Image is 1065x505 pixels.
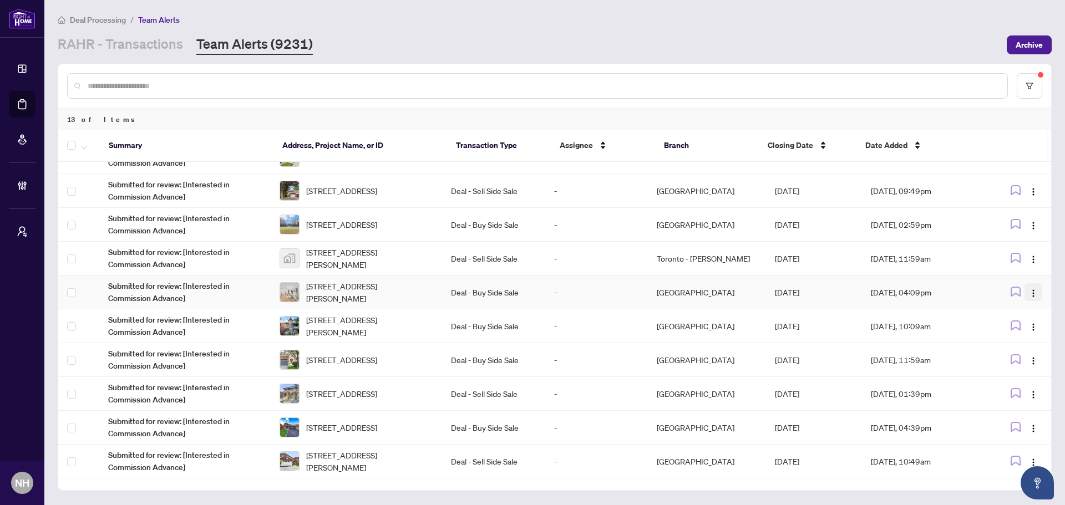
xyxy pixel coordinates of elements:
[862,242,986,276] td: [DATE], 11:59am
[280,418,299,437] img: thumbnail-img
[442,174,545,208] td: Deal - Sell Side Sale
[865,139,907,151] span: Date Added
[442,276,545,309] td: Deal - Buy Side Sale
[280,249,299,268] img: thumbnail-img
[1029,255,1038,264] img: Logo
[1029,424,1038,433] img: Logo
[766,242,862,276] td: [DATE]
[280,350,299,369] img: thumbnail-img
[856,130,981,162] th: Date Added
[306,387,377,400] span: [STREET_ADDRESS]
[1017,73,1042,99] button: filter
[648,208,766,242] td: [GEOGRAPHIC_DATA]
[862,377,986,411] td: [DATE], 01:39pm
[766,445,862,478] td: [DATE]
[1029,356,1038,365] img: Logo
[655,130,759,162] th: Branch
[1029,390,1038,399] img: Logo
[306,218,377,231] span: [STREET_ADDRESS]
[648,445,766,478] td: [GEOGRAPHIC_DATA]
[108,178,262,203] span: Submitted for review: [Interested in Commission Advance]
[1007,35,1052,54] button: Archive
[1029,221,1038,230] img: Logo
[766,309,862,343] td: [DATE]
[280,317,299,335] img: thumbnail-img
[1025,351,1042,369] button: Logo
[108,280,262,304] span: Submitted for review: [Interested in Commission Advance]
[545,208,648,242] td: -
[442,343,545,377] td: Deal - Buy Side Sale
[280,384,299,403] img: thumbnail-img
[1025,216,1042,233] button: Logo
[100,130,273,162] th: Summary
[306,449,433,473] span: [STREET_ADDRESS][PERSON_NAME]
[1029,187,1038,196] img: Logo
[306,185,377,197] span: [STREET_ADDRESS]
[1025,249,1042,267] button: Logo
[1029,323,1038,331] img: Logo
[545,377,648,411] td: -
[108,449,262,473] span: Submitted for review: [Interested in Commission Advance]
[766,208,862,242] td: [DATE]
[648,411,766,445] td: [GEOGRAPHIC_DATA]
[108,246,262,271] span: Submitted for review: [Interested in Commission Advance]
[648,174,766,208] td: [GEOGRAPHIC_DATA]
[442,242,545,276] td: Deal - Sell Side Sale
[768,139,813,151] span: Closing Date
[862,411,986,445] td: [DATE], 04:39pm
[15,475,29,491] span: NH
[648,242,766,276] td: Toronto - [PERSON_NAME]
[306,246,433,271] span: [STREET_ADDRESS][PERSON_NAME]
[766,276,862,309] td: [DATE]
[1025,385,1042,402] button: Logo
[442,377,545,411] td: Deal - Sell Side Sale
[108,415,262,440] span: Submitted for review: [Interested in Commission Advance]
[130,13,134,26] li: /
[1025,283,1042,301] button: Logo
[306,314,433,338] span: [STREET_ADDRESS][PERSON_NAME]
[108,348,262,372] span: Submitted for review: [Interested in Commission Advance]
[58,35,183,55] a: RAHR - Transactions
[545,276,648,309] td: -
[442,309,545,343] td: Deal - Buy Side Sale
[648,309,766,343] td: [GEOGRAPHIC_DATA]
[306,354,377,366] span: [STREET_ADDRESS]
[759,130,856,162] th: Closing Date
[1016,36,1043,54] span: Archive
[766,343,862,377] td: [DATE]
[545,242,648,276] td: -
[862,445,986,478] td: [DATE], 10:49am
[545,411,648,445] td: -
[108,314,262,338] span: Submitted for review: [Interested in Commission Advance]
[306,421,377,433] span: [STREET_ADDRESS]
[9,8,35,29] img: logo
[17,226,28,237] span: user-switch
[648,377,766,411] td: [GEOGRAPHIC_DATA]
[766,377,862,411] td: [DATE]
[447,130,551,162] th: Transaction Type
[1026,82,1033,90] span: filter
[862,309,986,343] td: [DATE], 10:09am
[58,109,1051,130] div: 13 of Items
[862,343,986,377] td: [DATE], 11:59am
[273,130,447,162] th: Address, Project Name, or ID
[280,452,299,471] img: thumbnail-img
[766,411,862,445] td: [DATE]
[560,139,593,151] span: Assignee
[862,174,986,208] td: [DATE], 09:49pm
[306,280,433,304] span: [STREET_ADDRESS][PERSON_NAME]
[138,15,180,25] span: Team Alerts
[442,445,545,478] td: Deal - Sell Side Sale
[545,343,648,377] td: -
[1029,458,1038,467] img: Logo
[862,208,986,242] td: [DATE], 02:59pm
[648,276,766,309] td: [GEOGRAPHIC_DATA]
[70,15,126,25] span: Deal Processing
[1025,419,1042,436] button: Logo
[1025,317,1042,335] button: Logo
[442,208,545,242] td: Deal - Buy Side Sale
[108,212,262,237] span: Submitted for review: [Interested in Commission Advance]
[545,309,648,343] td: -
[280,181,299,200] img: thumbnail-img
[1025,452,1042,470] button: Logo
